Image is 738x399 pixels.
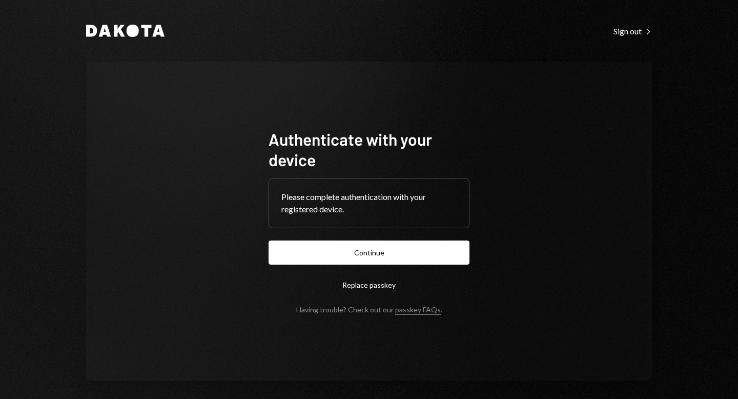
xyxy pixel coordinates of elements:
div: Sign out [613,26,652,36]
a: passkey FAQs [395,305,441,315]
div: Please complete authentication with your registered device. [281,191,457,215]
div: Having trouble? Check out our . [296,305,442,314]
button: Continue [269,241,469,265]
a: Sign out [613,25,652,36]
h1: Authenticate with your device [269,129,469,170]
button: Replace passkey [269,273,469,297]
